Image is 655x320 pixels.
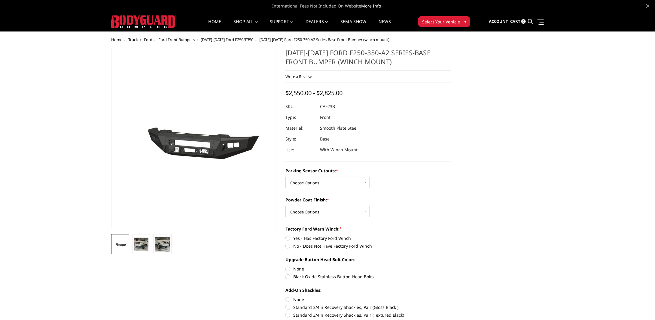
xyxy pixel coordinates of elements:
[285,89,343,97] span: $2,550.00 - $2,825.00
[285,226,451,232] label: Factory Ford Warn Winch:
[134,238,148,250] img: 2023-2025 Ford F250-350-A2 Series-Base Front Bumper (winch mount)
[510,19,520,24] span: Cart
[158,37,195,42] a: Ford Front Bumpers
[144,37,152,42] a: Ford
[285,266,451,272] label: None
[320,144,358,155] dd: With Winch Mount
[113,241,127,248] img: 2023-2025 Ford F250-350-A2 Series-Base Front Bumper (winch mount)
[285,134,315,144] dt: Style:
[285,256,451,263] label: Upgrade Button Head Bolt Color::
[379,20,391,31] a: News
[285,235,451,241] label: Yes - Has Factory Ford Winch
[510,14,526,30] a: Cart 0
[155,237,169,251] img: 2023-2025 Ford F250-350-A2 Series-Base Front Bumper (winch mount)
[285,243,451,249] label: No - Does Not Have Factory Ford Winch
[270,20,294,31] a: Support
[285,197,451,203] label: Powder Coat Finish:
[340,20,367,31] a: SEMA Show
[285,304,451,310] label: Standard 3/4in Recovery Shackles, Pair (Gloss Black )
[285,48,451,71] h1: [DATE]-[DATE] Ford F250-350-A2 Series-Base Front Bumper (winch mount)
[233,20,258,31] a: shop all
[422,19,460,25] span: Select Your Vehicle
[285,74,312,79] a: Write a Review
[285,101,315,112] dt: SKU:
[489,19,508,24] span: Account
[259,37,389,42] span: [DATE]-[DATE] Ford F250-350-A2 Series-Base Front Bumper (winch mount)
[320,112,331,123] dd: Front
[320,101,335,112] dd: CAF23B
[285,273,451,280] label: Black Oxide Stainless Button-Head Bolts
[285,123,315,134] dt: Material:
[418,16,470,27] button: Select Your Vehicle
[521,19,526,24] span: 0
[285,168,451,174] label: Parking Sensor Cutouts:
[320,123,358,134] dd: Smooth Plate Steel
[285,296,451,303] label: None
[320,134,330,144] dd: Base
[209,20,221,31] a: Home
[128,37,138,42] a: Truck
[489,14,508,30] a: Account
[285,112,315,123] dt: Type:
[285,312,451,318] label: Standard 3/4in Recovery Shackles, Pair (Textured Black)
[111,15,176,28] img: BODYGUARD BUMPERS
[464,18,466,25] span: ▾
[361,3,381,9] a: More Info
[306,20,328,31] a: Dealers
[111,48,277,228] a: 2023-2025 Ford F250-350-A2 Series-Base Front Bumper (winch mount)
[285,287,451,293] label: Add-On Shackles:
[201,37,253,42] a: [DATE]-[DATE] Ford F250/F350
[111,37,122,42] a: Home
[285,144,315,155] dt: Use:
